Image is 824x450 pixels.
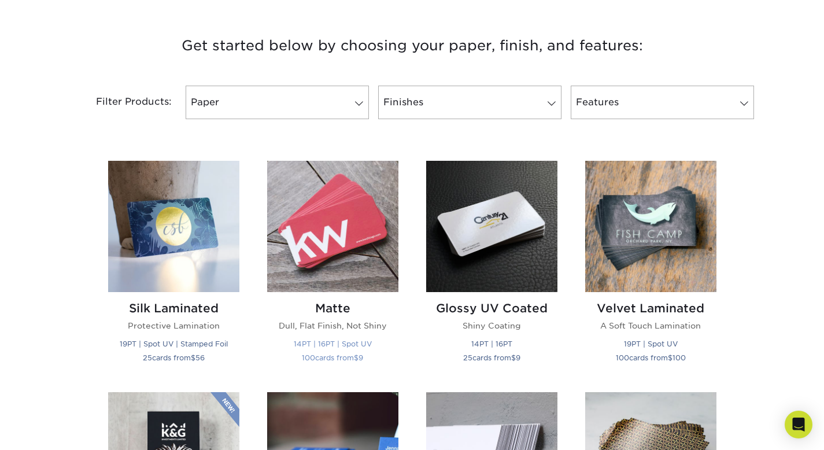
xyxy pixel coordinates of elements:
p: Dull, Flat Finish, Not Shiny [267,320,398,331]
span: $ [668,353,672,362]
a: Silk Laminated Business Cards Silk Laminated Protective Lamination 19PT | Spot UV | Stamped Foil ... [108,161,239,378]
span: 100 [302,353,315,362]
h2: Silk Laminated [108,301,239,315]
h2: Glossy UV Coated [426,301,557,315]
a: Glossy UV Coated Business Cards Glossy UV Coated Shiny Coating 14PT | 16PT 25cards from$9 [426,161,557,378]
img: Glossy UV Coated Business Cards [426,161,557,292]
img: Silk Laminated Business Cards [108,161,239,292]
h3: Get started below by choosing your paper, finish, and features: [74,20,751,72]
small: 14PT | 16PT [471,340,512,348]
span: $ [191,353,195,362]
span: 56 [195,353,205,362]
span: $ [354,353,359,362]
span: $ [511,353,516,362]
small: cards from [302,353,363,362]
a: Paper [186,86,369,119]
div: Filter Products: [65,86,181,119]
a: Finishes [378,86,561,119]
a: Features [571,86,754,119]
img: New Product [210,392,239,427]
h2: Velvet Laminated [585,301,716,315]
span: 9 [516,353,520,362]
small: cards from [616,353,686,362]
a: Velvet Laminated Business Cards Velvet Laminated A Soft Touch Lamination 19PT | Spot UV 100cards ... [585,161,716,378]
span: 25 [463,353,472,362]
span: 25 [143,353,152,362]
p: Shiny Coating [426,320,557,331]
p: Protective Lamination [108,320,239,331]
div: Open Intercom Messenger [785,411,812,438]
small: cards from [143,353,205,362]
small: 14PT | 16PT | Spot UV [294,340,372,348]
p: A Soft Touch Lamination [585,320,716,331]
span: 100 [616,353,629,362]
small: 19PT | Spot UV [624,340,678,348]
img: Matte Business Cards [267,161,398,292]
small: 19PT | Spot UV | Stamped Foil [120,340,228,348]
h2: Matte [267,301,398,315]
a: Matte Business Cards Matte Dull, Flat Finish, Not Shiny 14PT | 16PT | Spot UV 100cards from$9 [267,161,398,378]
small: cards from [463,353,520,362]
span: 9 [359,353,363,362]
span: 100 [672,353,686,362]
img: Velvet Laminated Business Cards [585,161,716,292]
